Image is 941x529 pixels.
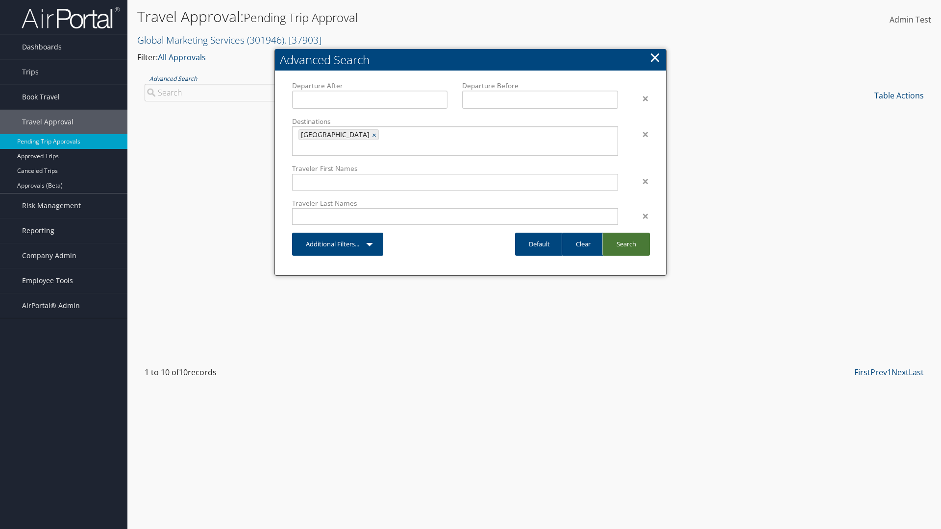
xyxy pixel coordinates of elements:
a: Additional Filters... [292,233,383,256]
label: Departure Before [462,81,618,91]
div: × [625,128,656,140]
a: Default [515,233,564,256]
a: × [372,130,378,140]
label: Departure After [292,81,447,91]
span: [GEOGRAPHIC_DATA] [299,130,370,140]
div: × [625,93,656,104]
label: Destinations [292,117,618,126]
a: Search [602,233,650,256]
a: Clear [562,233,604,256]
label: Traveler First Names [292,164,618,173]
a: Close [649,48,661,67]
label: Traveler Last Names [292,198,618,208]
div: × [625,210,656,222]
div: × [625,175,656,187]
h2: Advanced Search [275,49,666,71]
